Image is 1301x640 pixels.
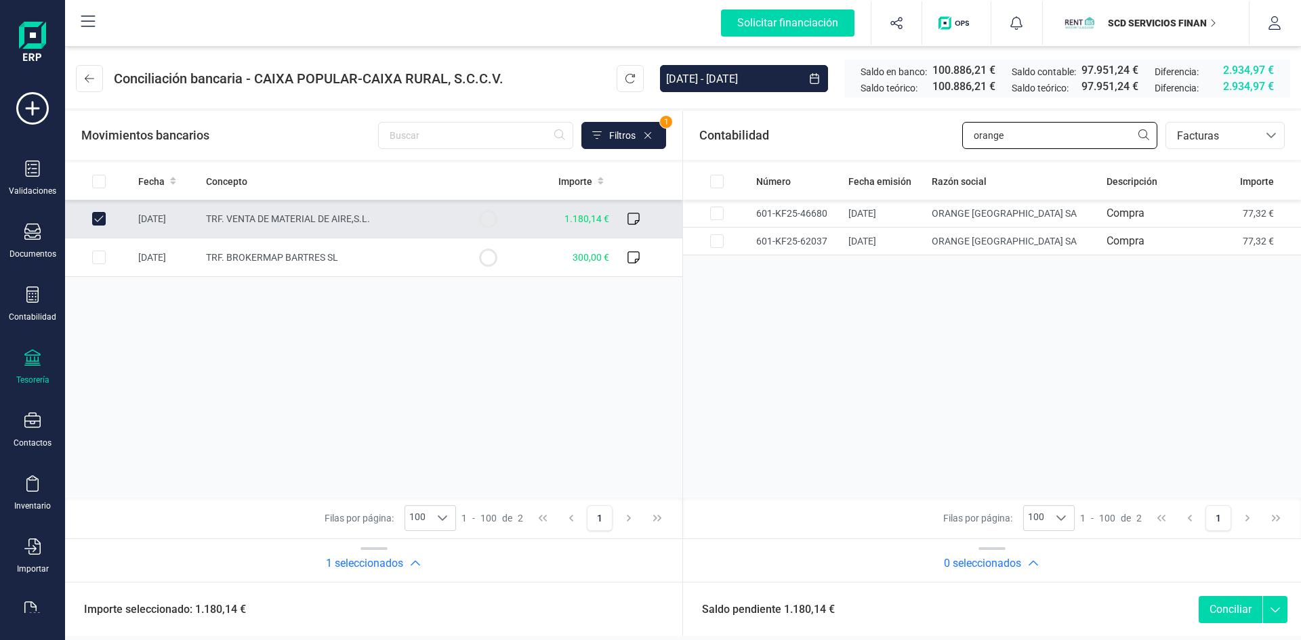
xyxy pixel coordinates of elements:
span: 100 [1024,506,1048,530]
div: Inventario [14,500,51,511]
td: Compra [1101,200,1224,228]
span: Fecha emisión [848,175,911,188]
input: Buscar [378,122,573,149]
button: Solicitar financiación [705,1,871,45]
span: Facturas [1172,128,1253,144]
span: Saldo en banco: [861,65,927,79]
button: Previous Page [558,505,584,531]
div: Validaciones [9,186,56,196]
span: 100 [1099,511,1115,525]
button: Next Page [616,505,642,531]
span: Descripción [1107,175,1157,188]
span: 2.934,97 € [1223,79,1274,95]
span: Importe seleccionado: 1.180,14 € [68,601,246,618]
button: Previous Page [1177,505,1203,531]
button: Logo de OPS [930,1,983,45]
span: 100 [480,511,497,525]
span: Contabilidad [699,126,769,145]
span: 2 [518,511,523,525]
td: [DATE] [843,228,926,255]
p: SCD SERVICIOS FINANCIEROS SL [1108,16,1216,30]
span: Filtros [609,129,636,142]
span: 2.934,97 € [1223,62,1274,79]
div: Solicitar financiación [721,9,854,37]
span: 1 [660,116,672,128]
button: Next Page [1235,505,1260,531]
span: 1 [461,511,467,525]
span: 97.951,24 € [1081,62,1138,79]
span: Movimientos bancarios [81,126,209,145]
span: Saldo pendiente 1.180,14 € [686,601,835,618]
img: Logo Finanedi [19,22,46,65]
span: Importe [1240,175,1274,188]
h2: 0 seleccionados [944,555,1021,572]
button: Choose Date [801,65,828,92]
span: 2 [1136,511,1142,525]
span: de [1121,511,1131,525]
span: Diferencia: [1155,65,1199,79]
td: 77,32 € [1225,228,1301,255]
div: Row Selected bbd4fb8a-a6cc-4522-a845-196e0a3cc155 [710,207,724,220]
span: Concepto [206,175,247,188]
td: 601-KF25-62037 [751,228,843,255]
div: Row Selected 66be9d05-fbb0-4be8-8553-0fb3a5f09fe8 [710,234,724,248]
button: Conciliar [1199,596,1262,623]
div: Row Unselected ab382b4f-62c2-4008-a34e-9c3b926e3070 [92,212,106,226]
button: Last Page [644,505,670,531]
h2: 1 seleccionados [326,555,403,572]
span: Importe [558,175,592,188]
div: Tesorería [16,375,49,385]
img: SC [1065,8,1094,38]
td: ORANGE [GEOGRAPHIC_DATA] SA [926,228,1102,255]
button: Page 1 [587,505,613,531]
span: 100.886,21 € [932,62,995,79]
span: 100.886,21 € [932,79,995,95]
div: Filas por página: [325,505,456,531]
div: Filas por página: [943,505,1075,531]
td: Compra [1101,228,1224,255]
span: 100 [405,506,430,530]
button: Page 1 [1205,505,1231,531]
div: Contabilidad [9,312,56,322]
button: SCSCD SERVICIOS FINANCIEROS SL [1059,1,1233,45]
td: ORANGE [GEOGRAPHIC_DATA] SA [926,200,1102,228]
div: All items unselected [710,175,724,188]
span: Diferencia: [1155,81,1199,95]
div: Contactos [14,438,51,448]
span: Fecha [138,175,165,188]
div: Row Selected 679c9eb2-5e32-4076-a8b5-cea0c4dfd5bb [92,251,106,264]
span: de [502,511,512,525]
td: [DATE] [843,200,926,228]
span: Conciliación bancaria - CAIXA POPULAR-CAIXA RURAL, S.C.C.V. [114,69,503,88]
td: 77,32 € [1225,200,1301,228]
button: First Page [530,505,556,531]
span: 1 [1080,511,1086,525]
button: Last Page [1263,505,1289,531]
input: Buscar [962,122,1157,149]
div: - [461,511,523,525]
span: Razón social [932,175,987,188]
span: 300,00 € [573,252,609,263]
td: 601-KF25-46680 [751,200,843,228]
img: Logo de OPS [938,16,974,30]
span: 1.180,14 € [564,213,609,224]
span: TRF. BROKERMAP BARTRES SL [206,252,338,263]
span: Número [756,175,791,188]
span: Saldo teórico: [1012,81,1069,95]
span: TRF. VENTA DE MATERIAL DE AIRE,S.L. [206,213,370,224]
button: Filtros [581,122,666,149]
div: Importar [17,563,49,574]
div: - [1080,511,1142,525]
span: Saldo teórico: [861,81,917,95]
span: Saldo contable: [1012,65,1076,79]
div: All items unselected [92,175,106,188]
td: [DATE] [133,200,201,238]
div: Documentos [9,249,56,259]
button: First Page [1149,505,1174,531]
td: [DATE] [133,238,201,277]
span: 97.951,24 € [1081,79,1138,95]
